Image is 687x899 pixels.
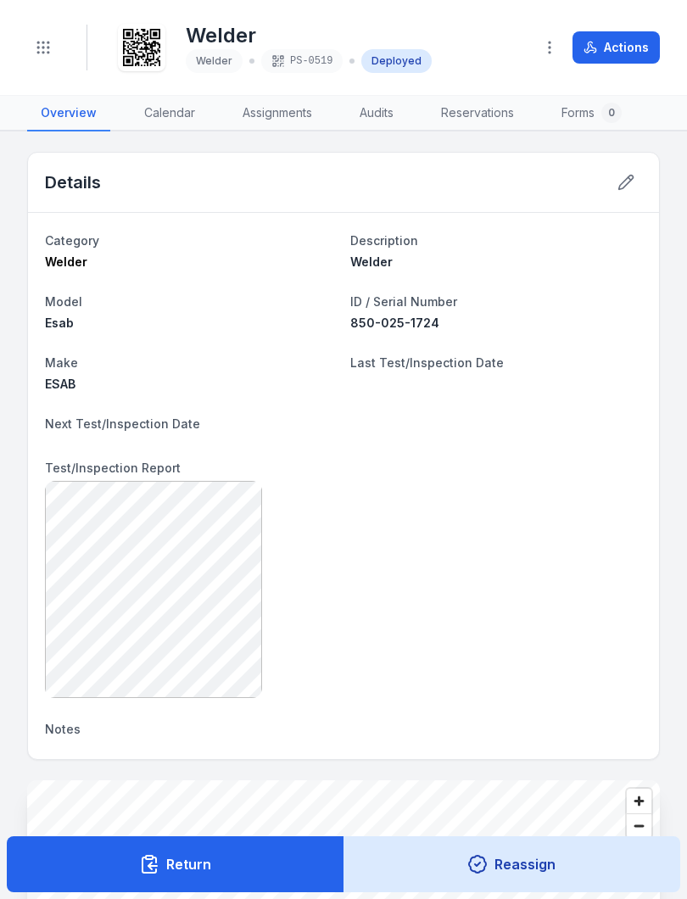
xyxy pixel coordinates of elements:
span: Welder [196,54,232,67]
button: Actions [572,31,660,64]
span: Last Test/Inspection Date [350,355,504,370]
a: Audits [346,96,407,131]
div: 0 [601,103,622,123]
button: Reassign [343,836,681,892]
a: Reservations [427,96,528,131]
div: PS-0519 [261,49,343,73]
button: Zoom out [627,813,651,838]
h1: Welder [186,22,432,49]
span: Notes [45,722,81,736]
span: Make [45,355,78,370]
span: Esab [45,315,74,330]
span: Description [350,233,418,248]
span: Next Test/Inspection Date [45,416,200,431]
h2: Details [45,170,101,194]
button: Toggle navigation [27,31,59,64]
span: Category [45,233,99,248]
a: Overview [27,96,110,131]
span: Test/Inspection Report [45,461,181,475]
span: Welder [45,254,87,269]
button: Zoom in [627,789,651,813]
a: Assignments [229,96,326,131]
span: Welder [350,254,393,269]
a: Calendar [131,96,209,131]
span: 850-025-1724 [350,315,439,330]
span: Model [45,294,82,309]
span: ESAB [45,377,75,391]
span: ID / Serial Number [350,294,457,309]
div: Deployed [361,49,432,73]
button: Return [7,836,344,892]
a: Forms0 [548,96,635,131]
